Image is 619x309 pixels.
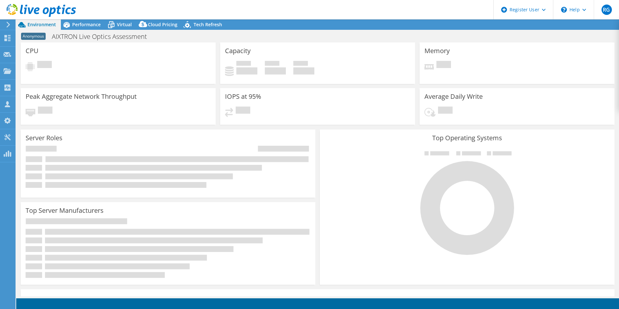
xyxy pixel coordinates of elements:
[194,21,222,28] span: Tech Refresh
[293,67,314,74] h4: 0 GiB
[424,47,450,54] h3: Memory
[26,93,137,100] h3: Peak Aggregate Network Throughput
[38,107,52,115] span: Pending
[148,21,177,28] span: Cloud Pricing
[438,107,453,115] span: Pending
[26,47,39,54] h3: CPU
[117,21,132,28] span: Virtual
[26,134,62,142] h3: Server Roles
[436,61,451,70] span: Pending
[225,47,251,54] h3: Capacity
[265,67,286,74] h4: 0 GiB
[265,61,279,67] span: Free
[602,5,612,15] span: RG
[561,7,567,13] svg: \n
[21,33,46,40] span: Anonymous
[236,107,250,115] span: Pending
[236,61,251,67] span: Used
[72,21,101,28] span: Performance
[325,134,610,142] h3: Top Operating Systems
[37,61,52,70] span: Pending
[236,67,257,74] h4: 0 GiB
[26,207,104,214] h3: Top Server Manufacturers
[225,93,261,100] h3: IOPS at 95%
[49,33,157,40] h1: AIXTRON Live Optics Assessment
[293,61,308,67] span: Total
[424,93,483,100] h3: Average Daily Write
[28,21,56,28] span: Environment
